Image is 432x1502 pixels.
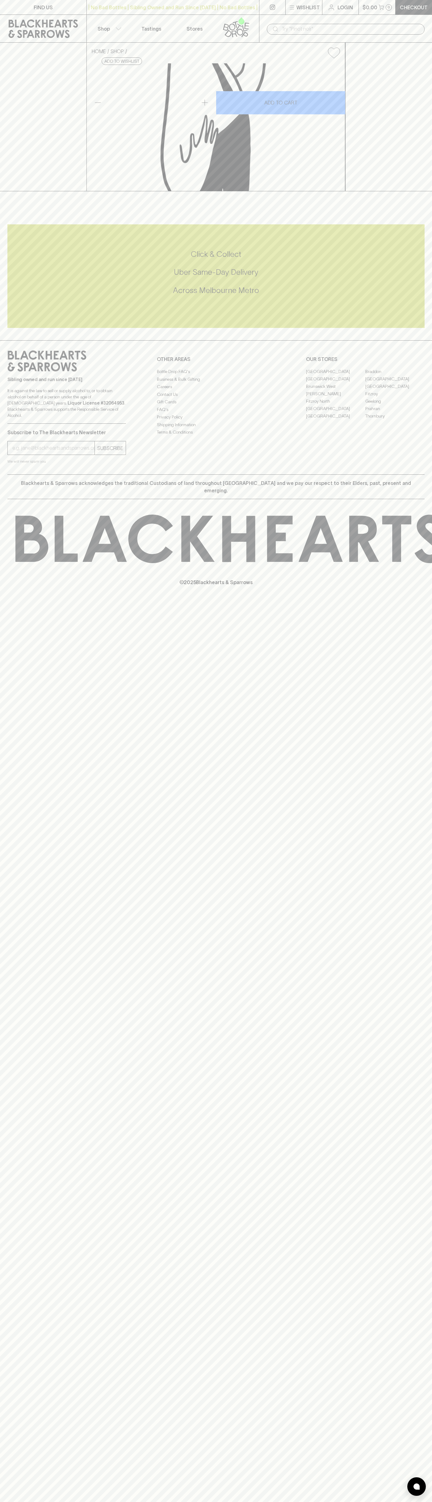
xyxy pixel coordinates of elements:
h5: Uber Same-Day Delivery [7,267,425,277]
p: SUBSCRIBE [97,444,123,452]
a: [GEOGRAPHIC_DATA] [306,368,365,375]
img: bubble-icon [413,1483,420,1490]
a: SHOP [111,49,124,54]
p: OUR STORES [306,355,425,363]
a: Privacy Policy [157,414,275,421]
a: Stores [173,15,216,42]
p: Tastings [141,25,161,32]
a: Terms & Conditions [157,429,275,436]
p: Subscribe to The Blackhearts Newsletter [7,429,126,436]
h5: Across Melbourne Metro [7,285,425,295]
p: We will never spam you [7,458,126,465]
a: Braddon [365,368,425,375]
p: Blackhearts & Sparrows acknowledges the traditional Custodians of land throughout [GEOGRAPHIC_DAT... [12,479,420,494]
h5: Click & Collect [7,249,425,259]
button: ADD TO CART [216,91,345,114]
a: Bottle Drop FAQ's [157,368,275,375]
a: Geelong [365,397,425,405]
a: Business & Bulk Gifting [157,375,275,383]
p: $0.00 [363,4,377,11]
p: Login [338,4,353,11]
strong: Liquor License #32064953 [68,401,124,405]
a: [GEOGRAPHIC_DATA] [365,383,425,390]
a: Careers [157,383,275,391]
div: Call to action block [7,224,425,328]
a: [GEOGRAPHIC_DATA] [306,405,365,412]
img: Boatrocker Black Forest Jet Imperial Stout 330ml [87,63,345,191]
a: Prahran [365,405,425,412]
p: It is against the law to sell or supply alcohol to, or to obtain alcohol on behalf of a person un... [7,388,126,418]
a: Thornbury [365,412,425,420]
input: Try "Pinot noir" [282,24,420,34]
button: Add to wishlist [325,45,342,61]
input: e.g. jane@blackheartsandsparrows.com.au [12,443,94,453]
a: Gift Cards [157,398,275,406]
a: [GEOGRAPHIC_DATA] [306,412,365,420]
a: Shipping Information [157,421,275,428]
button: SUBSCRIBE [95,441,126,455]
p: Checkout [400,4,428,11]
button: Shop [87,15,130,42]
a: Fitzroy [365,390,425,397]
p: Sibling owned and run since [DATE] [7,376,126,383]
a: Fitzroy North [306,397,365,405]
p: Stores [187,25,203,32]
a: [PERSON_NAME] [306,390,365,397]
a: [GEOGRAPHIC_DATA] [365,375,425,383]
a: Brunswick West [306,383,365,390]
p: Wishlist [296,4,320,11]
a: HOME [92,49,106,54]
p: FIND US [34,4,53,11]
p: ADD TO CART [264,99,297,106]
a: Contact Us [157,391,275,398]
p: OTHER AREAS [157,355,275,363]
p: Shop [98,25,110,32]
a: FAQ's [157,406,275,413]
button: Add to wishlist [102,57,142,65]
a: [GEOGRAPHIC_DATA] [306,375,365,383]
a: Tastings [130,15,173,42]
p: 0 [388,6,390,9]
